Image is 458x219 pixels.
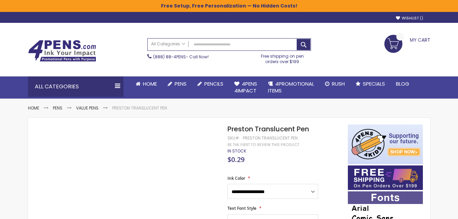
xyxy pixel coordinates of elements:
[396,80,409,87] span: Blog
[143,80,157,87] span: Home
[28,40,96,62] img: 4Pens Custom Pens and Promotional Products
[175,80,187,87] span: Pens
[390,76,415,91] a: Blog
[320,76,350,91] a: Rush
[350,76,390,91] a: Specials
[153,54,209,60] span: - Call Now!
[234,80,257,94] span: 4Pens 4impact
[243,135,298,141] div: Preston Translucent Pen
[254,51,311,64] div: Free shipping on pen orders over $199
[112,105,167,111] li: Preston Translucent Pen
[396,16,423,21] a: Wishlist
[227,142,299,147] a: Be the first to review this product
[28,105,39,111] a: Home
[227,148,246,154] div: Availability
[348,125,423,164] img: 4pens 4 kids
[227,148,246,154] span: In stock
[227,175,245,181] span: Ink Color
[130,76,162,91] a: Home
[204,80,223,87] span: Pencils
[76,105,99,111] a: Value Pens
[227,155,245,164] span: $0.29
[263,76,320,99] a: 4PROMOTIONALITEMS
[268,80,314,94] span: 4PROMOTIONAL ITEMS
[53,105,62,111] a: Pens
[227,124,309,134] span: Preston Translucent Pen
[363,80,385,87] span: Specials
[162,76,192,91] a: Pens
[148,39,189,50] a: All Categories
[28,76,123,97] div: All Categories
[348,165,423,190] img: Free shipping on orders over $199
[192,76,229,91] a: Pencils
[229,76,263,99] a: 4Pens4impact
[153,54,186,60] a: (888) 88-4PENS
[332,80,345,87] span: Rush
[151,41,185,47] span: All Categories
[227,205,256,211] span: Text Font Style
[227,135,240,141] strong: SKU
